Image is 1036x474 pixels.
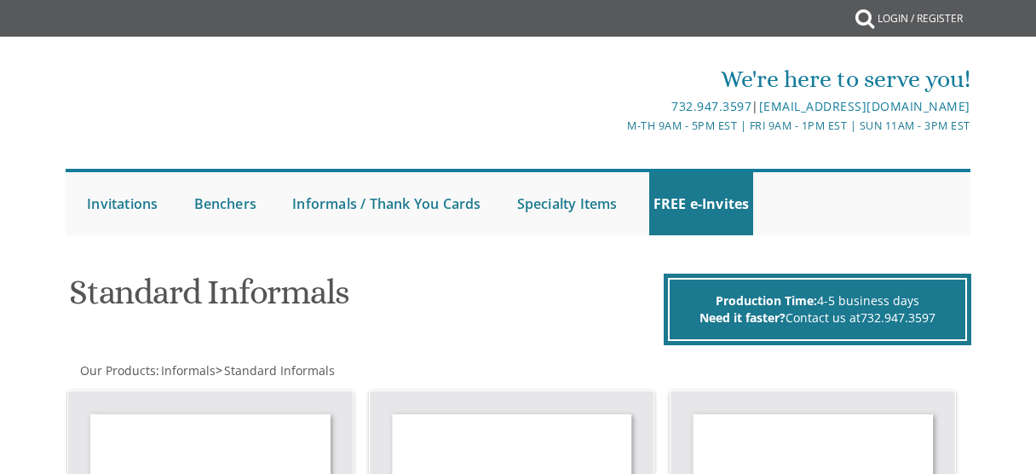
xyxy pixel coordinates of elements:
[83,172,162,235] a: Invitations
[649,172,754,235] a: FREE e-Invites
[716,292,817,309] span: Production Time:
[161,362,216,379] span: Informals
[159,362,216,379] a: Informals
[759,98,970,114] a: [EMAIL_ADDRESS][DOMAIN_NAME]
[860,309,935,326] a: 732.947.3597
[368,62,970,96] div: We're here to serve you!
[288,172,485,235] a: Informals / Thank You Cards
[224,362,335,379] span: Standard Informals
[513,172,622,235] a: Specialty Items
[66,362,518,379] div: :
[216,362,335,379] span: >
[78,362,156,379] a: Our Products
[671,98,751,114] a: 732.947.3597
[69,274,659,324] h1: Standard Informals
[368,117,970,135] div: M-Th 9am - 5pm EST | Fri 9am - 1pm EST | Sun 11am - 3pm EST
[699,309,786,326] span: Need it faster?
[222,362,335,379] a: Standard Informals
[190,172,262,235] a: Benchers
[668,278,967,341] div: 4-5 business days Contact us at
[368,96,970,117] div: |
